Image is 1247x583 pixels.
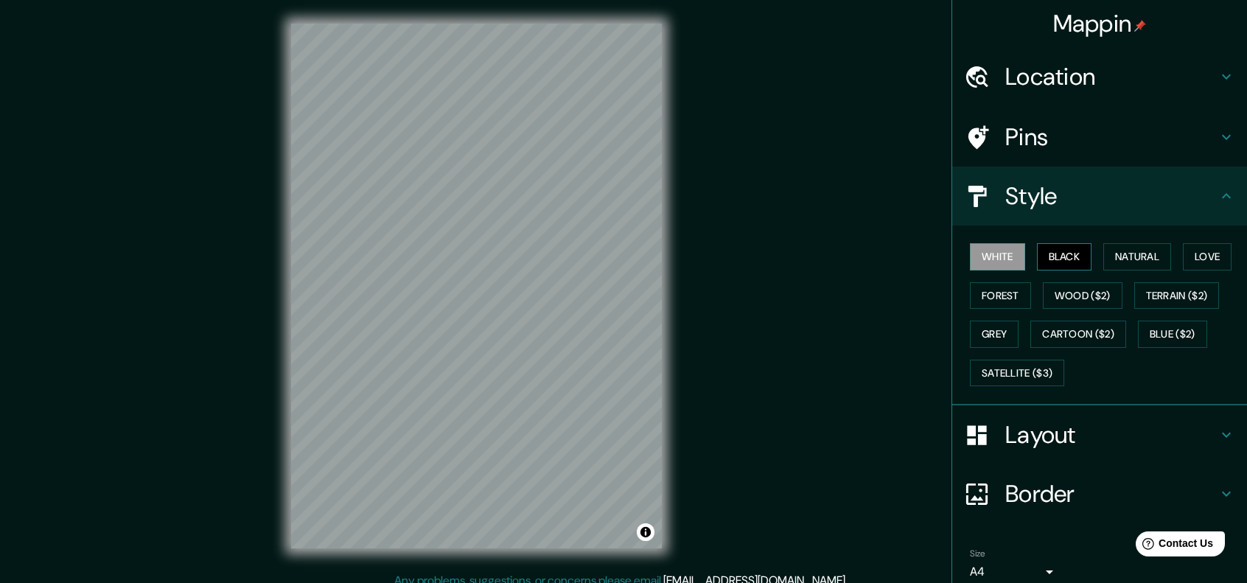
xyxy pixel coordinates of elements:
[970,282,1031,310] button: Forest
[1053,9,1147,38] h4: Mappin
[970,243,1025,270] button: White
[970,548,985,560] label: Size
[291,24,662,548] canvas: Map
[1005,479,1218,509] h4: Border
[1183,243,1232,270] button: Love
[1116,526,1231,567] iframe: Help widget launcher
[952,464,1247,523] div: Border
[1005,122,1218,152] h4: Pins
[952,167,1247,226] div: Style
[637,523,654,541] button: Toggle attribution
[1005,181,1218,211] h4: Style
[952,405,1247,464] div: Layout
[1134,282,1220,310] button: Terrain ($2)
[1138,321,1207,348] button: Blue ($2)
[1134,20,1146,32] img: pin-icon.png
[1103,243,1171,270] button: Natural
[952,47,1247,106] div: Location
[970,360,1064,387] button: Satellite ($3)
[1030,321,1126,348] button: Cartoon ($2)
[952,108,1247,167] div: Pins
[1037,243,1092,270] button: Black
[1043,282,1122,310] button: Wood ($2)
[1005,420,1218,450] h4: Layout
[970,321,1019,348] button: Grey
[1005,62,1218,91] h4: Location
